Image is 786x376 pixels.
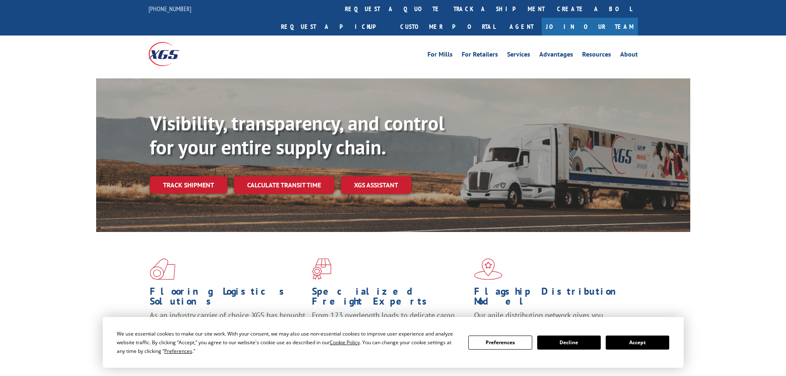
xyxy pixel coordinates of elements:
[150,176,227,194] a: Track shipment
[427,51,453,60] a: For Mills
[542,18,638,35] a: Join Our Team
[394,18,501,35] a: Customer Portal
[606,336,669,350] button: Accept
[149,5,191,13] a: [PHONE_NUMBER]
[501,18,542,35] a: Agent
[474,286,630,310] h1: Flagship Distribution Model
[474,310,626,330] span: Our agile distribution network gives you nationwide inventory management on demand.
[117,329,458,355] div: We use essential cookies to make our site work. With your consent, we may also use non-essential ...
[539,51,573,60] a: Advantages
[341,176,411,194] a: XGS ASSISTANT
[312,286,468,310] h1: Specialized Freight Experts
[150,110,444,160] b: Visibility, transparency, and control for your entire supply chain.
[234,176,334,194] a: Calculate transit time
[330,339,360,346] span: Cookie Policy
[620,51,638,60] a: About
[582,51,611,60] a: Resources
[537,336,601,350] button: Decline
[312,258,331,280] img: xgs-icon-focused-on-flooring-red
[468,336,532,350] button: Preferences
[150,310,305,340] span: As an industry carrier of choice, XGS has brought innovation and dedication to flooring logistics...
[507,51,530,60] a: Services
[312,310,468,347] p: From 123 overlength loads to delicate cargo, our experienced staff knows the best way to move you...
[150,286,306,310] h1: Flooring Logistics Solutions
[275,18,394,35] a: Request a pickup
[103,317,684,368] div: Cookie Consent Prompt
[462,51,498,60] a: For Retailers
[474,258,503,280] img: xgs-icon-flagship-distribution-model-red
[150,258,175,280] img: xgs-icon-total-supply-chain-intelligence-red
[164,348,192,355] span: Preferences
